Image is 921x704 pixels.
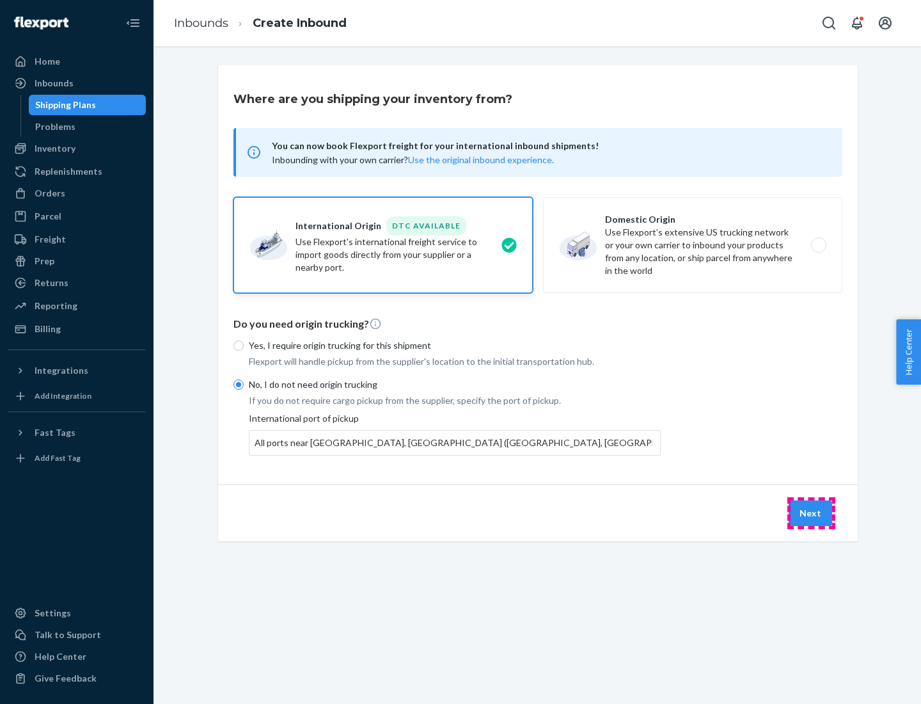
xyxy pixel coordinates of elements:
[8,422,146,443] button: Fast Tags
[872,10,898,36] button: Open account menu
[29,95,146,115] a: Shipping Plans
[233,91,512,108] h3: Where are you shipping your inventory from?
[35,120,75,133] div: Problems
[35,650,86,663] div: Help Center
[8,319,146,339] a: Billing
[35,323,61,335] div: Billing
[8,273,146,293] a: Returns
[35,300,77,312] div: Reporting
[233,317,842,332] p: Do you need origin trucking?
[249,412,661,456] div: International port of pickup
[272,138,827,154] span: You can now book Flexport freight for your international inbound shipments!
[35,607,71,620] div: Settings
[35,364,88,377] div: Integrations
[8,183,146,204] a: Orders
[35,187,65,200] div: Orders
[35,426,75,439] div: Fast Tags
[844,10,870,36] button: Open notifications
[120,10,146,36] button: Close Navigation
[8,360,146,381] button: Integrations
[8,296,146,316] a: Reporting
[35,142,75,155] div: Inventory
[272,154,554,165] span: Inbounding with your own carrier?
[164,4,357,42] ol: breadcrumbs
[249,378,661,391] p: No, I do not need origin trucking
[35,628,101,641] div: Talk to Support
[35,165,102,178] div: Replenishments
[896,319,921,385] button: Help Center
[233,340,244,351] input: Yes, I require origin trucking for this shipment
[8,73,146,93] a: Inbounds
[8,646,146,667] a: Help Center
[816,10,842,36] button: Open Search Box
[8,448,146,468] a: Add Fast Tag
[35,452,81,463] div: Add Fast Tag
[249,339,661,352] p: Yes, I require origin trucking for this shipment
[14,17,68,29] img: Flexport logo
[8,229,146,250] a: Freight
[174,16,228,30] a: Inbounds
[789,500,832,526] button: Next
[35,390,91,401] div: Add Integration
[35,210,61,223] div: Parcel
[249,394,661,407] p: If you do not require cargo pickup from the supplier, specify the port of pickup.
[35,99,96,111] div: Shipping Plans
[35,233,66,246] div: Freight
[35,672,97,685] div: Give Feedback
[35,55,60,68] div: Home
[408,154,554,166] button: Use the original inbound experience.
[8,625,146,645] a: Talk to Support
[35,77,74,90] div: Inbounds
[8,161,146,182] a: Replenishments
[8,386,146,406] a: Add Integration
[249,355,661,368] p: Flexport will handle pickup from the supplier's location to the initial transportation hub.
[8,603,146,623] a: Settings
[8,251,146,271] a: Prep
[8,138,146,159] a: Inventory
[29,116,146,137] a: Problems
[8,668,146,689] button: Give Feedback
[35,276,68,289] div: Returns
[8,51,146,72] a: Home
[233,380,244,390] input: No, I do not need origin trucking
[253,16,347,30] a: Create Inbound
[35,255,54,268] div: Prep
[8,206,146,227] a: Parcel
